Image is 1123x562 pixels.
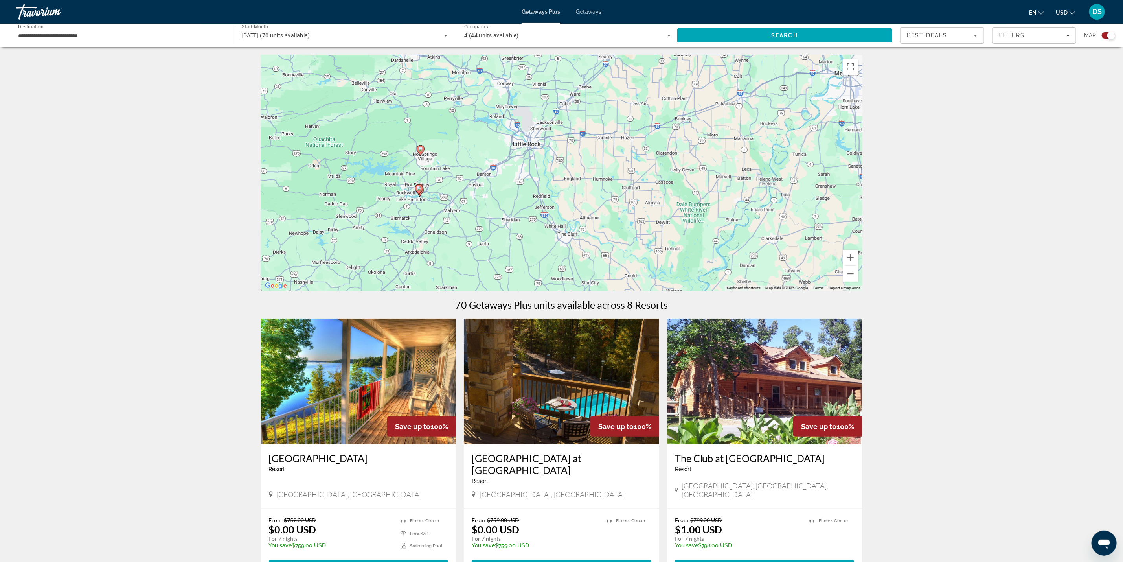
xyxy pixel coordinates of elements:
span: Save up to [395,422,430,431]
span: Save up to [801,422,836,431]
div: 100% [793,416,862,437]
span: 4 (44 units available) [464,32,519,39]
span: Resort [675,466,691,472]
button: Keyboard shortcuts [727,286,761,291]
p: $0.00 USD [269,523,316,535]
button: Toggle fullscreen view [843,59,858,75]
span: Resort [269,466,285,472]
p: $798.00 USD [675,542,802,549]
p: For 7 nights [472,535,599,542]
span: From [269,517,282,523]
img: Crown Point Resort [261,319,456,444]
span: You save [472,542,495,549]
p: $1.00 USD [675,523,722,535]
mat-select: Sort by [907,31,978,40]
span: Occupancy [464,24,489,30]
span: $759.00 USD [284,517,316,523]
span: Best Deals [907,32,948,39]
p: $759.00 USD [472,542,599,549]
span: You save [675,542,698,549]
span: Map data ©2025 Google [765,286,808,290]
a: Getaways Plus [522,9,560,15]
span: en [1029,9,1037,16]
button: Change language [1029,7,1044,18]
span: Filters [998,32,1025,39]
span: From [675,517,688,523]
img: Google [263,281,289,291]
span: Start Month [242,24,268,30]
div: 100% [590,416,659,437]
span: Search [771,32,798,39]
a: Terms (opens in new tab) [813,286,824,290]
span: [DATE] (70 units available) [242,32,310,39]
span: $799.00 USD [690,517,722,523]
span: From [472,517,485,523]
span: [GEOGRAPHIC_DATA], [GEOGRAPHIC_DATA] [277,490,422,499]
span: DS [1092,8,1102,16]
a: Getaways [576,9,601,15]
button: Change currency [1056,7,1075,18]
span: [GEOGRAPHIC_DATA], [GEOGRAPHIC_DATA] [480,490,625,499]
a: Open this area in Google Maps (opens a new window) [263,281,289,291]
span: Save up to [598,422,634,431]
p: $759.00 USD [269,542,393,549]
span: USD [1056,9,1068,16]
span: Swimming Pool [410,544,442,549]
span: Fitness Center [410,518,439,523]
button: Zoom out [843,266,858,282]
span: $759.00 USD [487,517,519,523]
a: Report a map error [829,286,860,290]
p: For 7 nights [269,535,393,542]
p: For 7 nights [675,535,802,542]
img: The Club at Crown Lake Resort [667,319,862,444]
span: Destination [18,24,44,29]
h1: 70 Getaways Plus units available across 8 Resorts [455,299,668,311]
a: The Club at [GEOGRAPHIC_DATA] [675,452,855,464]
span: You save [269,542,292,549]
a: Travorium [16,2,94,22]
iframe: Button to launch messaging window [1092,531,1117,556]
span: Fitness Center [616,518,645,523]
span: Free Wifi [410,531,429,536]
button: Zoom in [843,250,858,265]
button: User Menu [1087,4,1107,20]
span: [GEOGRAPHIC_DATA], [GEOGRAPHIC_DATA], [GEOGRAPHIC_DATA] [682,481,855,499]
a: [GEOGRAPHIC_DATA] [269,452,448,464]
div: 100% [387,416,456,437]
button: Filters [992,27,1076,44]
input: Select destination [18,31,225,41]
span: Resort [472,478,488,484]
a: [GEOGRAPHIC_DATA] at [GEOGRAPHIC_DATA] [472,452,651,476]
button: Search [677,28,893,42]
p: $0.00 USD [472,523,519,535]
span: Map [1084,30,1096,41]
img: Los Lagos at Hot Springs [464,319,659,444]
span: Fitness Center [819,518,848,523]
